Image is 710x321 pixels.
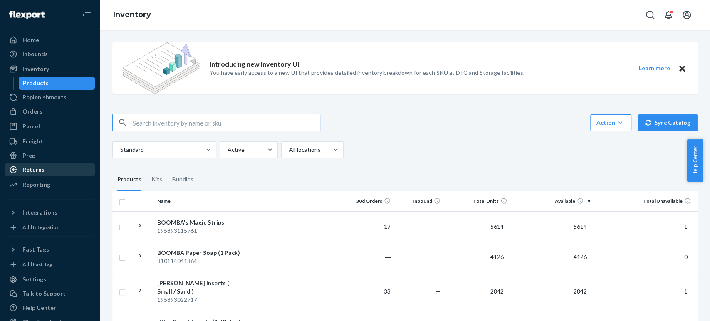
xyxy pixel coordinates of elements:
[487,253,507,260] span: 4126
[22,36,39,44] div: Home
[5,135,95,148] a: Freight
[435,253,440,260] span: —
[596,119,625,127] div: Action
[172,168,193,191] div: Bundles
[444,191,510,211] th: Total Units
[157,227,244,235] div: 195893115761
[344,191,394,211] th: 30d Orders
[122,42,200,94] img: new-reports-banner-icon.82668bd98b6a51aee86340f2a7b77ae3.png
[157,218,244,227] div: BOOMBA's Magic Strips
[677,63,688,74] button: Close
[344,242,394,272] td: ―
[5,206,95,219] button: Integrations
[288,146,289,154] input: All locations
[19,77,95,90] a: Products
[5,243,95,256] button: Fast Tags
[22,93,67,101] div: Replenishments
[106,3,158,27] ol: breadcrumbs
[154,191,247,211] th: Name
[22,304,56,312] div: Help Center
[394,191,444,211] th: Inbound
[22,289,66,298] div: Talk to Support
[5,105,95,118] a: Orders
[22,208,57,217] div: Integrations
[5,33,95,47] a: Home
[119,146,120,154] input: Standard
[5,47,95,61] a: Inbounds
[23,79,49,87] div: Products
[435,288,440,295] span: —
[5,163,95,176] a: Returns
[435,223,440,230] span: —
[594,191,698,211] th: Total Unavailable
[22,50,48,58] div: Inbounds
[22,261,52,268] div: Add Fast Tag
[5,178,95,191] a: Reporting
[487,288,507,295] span: 2842
[22,180,50,189] div: Reporting
[687,139,703,182] button: Help Center
[113,10,151,19] a: Inventory
[570,223,590,230] span: 5614
[5,120,95,133] a: Parcel
[5,273,95,286] a: Settings
[22,65,49,73] div: Inventory
[681,253,691,260] span: 0
[5,62,95,76] a: Inventory
[157,257,244,265] div: 810114041864
[157,249,244,257] div: BOOMBA Paper Soap (1 Pack)
[22,275,46,284] div: Settings
[642,7,658,23] button: Open Search Box
[133,114,320,131] input: Search inventory by name or sku
[681,223,691,230] span: 1
[22,165,45,174] div: Returns
[660,7,677,23] button: Open notifications
[638,114,698,131] button: Sync Catalog
[22,137,43,146] div: Freight
[570,253,590,260] span: 4126
[151,168,162,191] div: Kits
[117,168,141,191] div: Products
[5,301,95,314] a: Help Center
[344,211,394,242] td: 19
[5,149,95,162] a: Prep
[5,222,95,232] a: Add Integration
[22,224,59,231] div: Add Integration
[5,287,95,300] a: Talk to Support
[22,245,49,254] div: Fast Tags
[157,296,244,304] div: 195893022717
[22,122,40,131] div: Parcel
[78,7,95,23] button: Close Navigation
[9,11,45,19] img: Flexport logo
[570,288,590,295] span: 2842
[5,91,95,104] a: Replenishments
[210,59,299,69] p: Introducing new Inventory UI
[22,151,35,160] div: Prep
[590,114,631,131] button: Action
[210,69,524,77] p: You have early access to a new UI that provides detailed inventory breakdown for each SKU at DTC ...
[5,259,95,269] a: Add Fast Tag
[633,63,675,74] button: Learn more
[157,279,244,296] div: [PERSON_NAME] Inserts ( Small / Sand )
[487,223,507,230] span: 5614
[678,7,695,23] button: Open account menu
[344,272,394,311] td: 33
[510,191,594,211] th: Available
[22,107,42,116] div: Orders
[681,288,691,295] span: 1
[227,146,228,154] input: Active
